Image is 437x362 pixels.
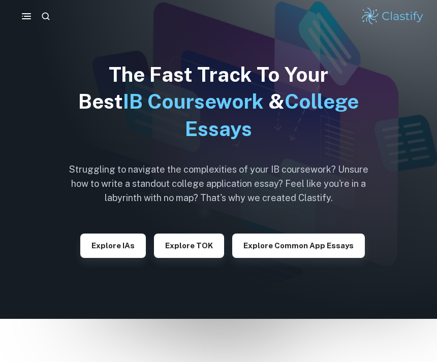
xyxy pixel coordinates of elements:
button: Explore Common App essays [232,234,365,258]
h6: Struggling to navigate the complexities of your IB coursework? Unsure how to write a standout col... [61,162,376,205]
img: Clastify logo [360,6,425,26]
a: Explore IAs [80,240,146,250]
span: College Essays [185,89,359,140]
button: Explore TOK [154,234,224,258]
a: Explore TOK [154,240,224,250]
a: Explore Common App essays [232,240,365,250]
span: IB Coursework [123,89,264,113]
button: Explore IAs [80,234,146,258]
h1: The Fast Track To Your Best & [61,61,376,142]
